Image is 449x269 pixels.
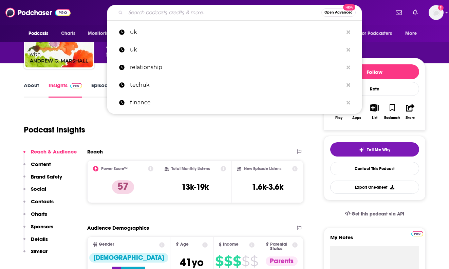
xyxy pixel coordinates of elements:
button: Follow [330,64,419,79]
a: Contact This Podcast [330,162,419,175]
p: finance [130,94,343,111]
button: Brand Safety [23,173,62,186]
span: 41 yo [180,256,204,269]
span: For Podcasters [360,29,392,38]
button: Content [23,161,51,173]
span: Charts [61,29,76,38]
p: Similar [31,248,48,254]
span: Parental Status [270,242,291,251]
button: tell me why sparkleTell Me Why [330,142,419,157]
p: Content [31,161,51,167]
button: Sponsors [23,223,53,236]
button: Bookmark [383,100,401,124]
a: finance [107,94,362,111]
a: Charts [57,27,80,40]
p: Details [31,236,48,242]
svg: Add a profile image [438,5,444,11]
p: Brand Safety [31,173,62,180]
p: 57 [112,180,134,194]
input: Search podcasts, credits, & more... [126,7,321,18]
div: Parents [266,256,298,266]
span: featuring [106,51,231,59]
img: Podchaser Pro [411,231,423,236]
span: $ [242,256,249,267]
span: Age [180,242,189,247]
a: Pro website [411,230,423,236]
button: Details [23,236,48,248]
div: Apps [352,116,361,120]
span: $ [250,256,258,267]
img: Podchaser - Follow, Share and Rate Podcasts [5,6,71,19]
h3: 13k-19k [182,182,209,192]
span: Podcasts [29,29,49,38]
button: Export One-Sheet [330,181,419,194]
span: Open Advanced [324,11,353,14]
h2: Power Score™ [101,166,128,171]
a: techuk [107,76,362,94]
a: relationship [107,59,362,76]
button: open menu [355,27,402,40]
div: Play [335,116,342,120]
p: uk [130,41,343,59]
a: InsightsPodchaser Pro [49,82,82,98]
button: Charts [23,211,47,223]
a: Show notifications dropdown [393,7,405,18]
div: [DEMOGRAPHIC_DATA] [89,253,168,263]
button: open menu [24,27,57,40]
button: Reach & Audience [23,148,77,161]
h2: Reach [87,148,103,155]
button: Share [401,100,419,124]
a: uk [107,41,362,59]
span: Get this podcast via API [352,211,404,217]
label: My Notes [330,234,419,246]
span: Logged in as HWrepandcomms [429,5,444,20]
span: $ [224,256,232,267]
button: List [366,100,383,124]
p: Reach & Audience [31,148,77,155]
span: New [343,4,355,11]
button: Open AdvancedNew [321,8,356,17]
img: Podchaser Pro [70,83,82,88]
p: Social [31,186,46,192]
h2: Total Monthly Listens [171,166,210,171]
a: Get this podcast via API [339,206,410,222]
h1: Podcast Insights [24,125,85,135]
div: List [372,116,377,120]
p: relationship [130,59,343,76]
span: $ [215,256,223,267]
button: Contacts [23,198,54,211]
button: Similar [23,248,48,261]
img: User Profile [429,5,444,20]
a: About [24,82,39,98]
p: uk [130,23,343,41]
button: Social [23,186,46,198]
div: Search podcasts, credits, & more... [107,5,362,20]
a: Show notifications dropdown [410,7,420,18]
a: uk [107,23,362,41]
div: Bookmark [384,116,400,120]
p: Contacts [31,198,54,205]
p: techuk [130,76,343,94]
div: Share [406,116,415,120]
span: Income [223,242,239,247]
p: Sponsors [31,223,53,230]
span: $ [233,256,241,267]
div: Rate [330,82,419,96]
h2: Audience Demographics [87,225,149,231]
span: Monitoring [88,29,112,38]
button: open menu [83,27,121,40]
h2: New Episode Listens [244,166,281,171]
img: tell me why sparkle [359,147,364,152]
button: open menu [400,27,425,40]
a: Episodes258 [91,82,125,98]
p: Charts [31,211,47,217]
div: A weekly podcast [106,43,231,59]
span: Gender [99,242,114,247]
span: Tell Me Why [367,147,390,152]
h3: 1.6k-3.6k [252,182,283,192]
button: Show profile menu [429,5,444,20]
span: More [405,29,417,38]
